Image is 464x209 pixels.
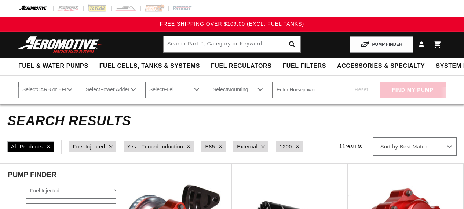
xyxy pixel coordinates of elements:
h2: Search Results [7,115,457,127]
summary: Accessories & Specialty [332,58,430,75]
select: Power Adder [82,82,140,98]
span: Fuel Filters [282,62,326,70]
select: Fuel [145,82,204,98]
a: 1200 [280,143,292,151]
summary: Fuel Regulators [205,58,277,75]
summary: Fuel & Water Pumps [13,58,94,75]
select: Sort by [373,137,457,156]
button: PUMP FINDER [350,36,413,53]
summary: Fuel Cells, Tanks & Systems [94,58,205,75]
span: FREE SHIPPING OVER $109.00 (EXCL. FUEL TANKS) [160,21,304,27]
span: 11 results [339,143,362,149]
input: Search by Part Number, Category or Keyword [164,36,300,52]
a: External [237,143,257,151]
summary: Fuel Filters [277,58,332,75]
button: search button [284,36,300,52]
a: E85 [205,143,215,151]
span: Sort by [380,143,398,151]
select: Mounting [209,82,267,98]
a: Yes - Forced Induction [127,143,183,151]
span: Fuel Cells, Tanks & Systems [99,62,200,70]
img: Aeromotive [16,36,107,53]
div: All Products [7,141,54,152]
select: CARB or EFI [26,183,124,199]
input: Enter Horsepower [272,82,343,98]
span: PUMP FINDER [8,171,56,178]
span: Fuel Regulators [211,62,271,70]
a: Fuel Injected [73,143,105,151]
span: Fuel & Water Pumps [18,62,88,70]
span: Accessories & Specialty [337,62,425,70]
select: CARB or EFI [18,82,77,98]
